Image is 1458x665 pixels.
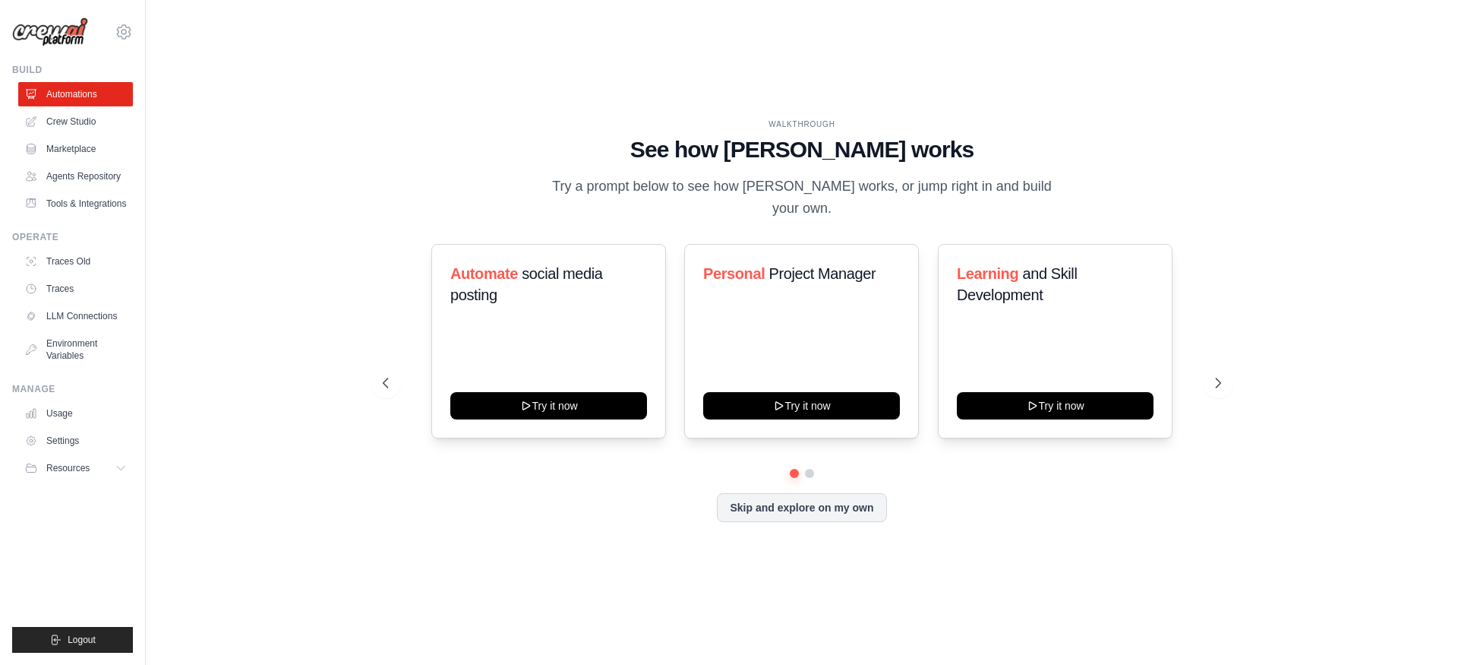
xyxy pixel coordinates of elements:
span: social media posting [450,265,603,303]
span: Personal [703,265,765,282]
div: WALKTHROUGH [383,119,1221,130]
button: Try it now [450,392,647,420]
h1: See how [PERSON_NAME] works [383,136,1221,163]
button: Skip and explore on my own [717,493,886,522]
div: Operate [12,231,133,243]
a: Agents Repository [18,164,133,188]
button: Resources [18,456,133,480]
button: Try it now [703,392,900,420]
button: Try it now [957,392,1153,420]
a: Tools & Integrations [18,192,133,216]
a: Marketplace [18,137,133,161]
span: Learning [957,265,1018,282]
a: Automations [18,82,133,106]
span: Project Manager [769,265,876,282]
a: Traces [18,277,133,301]
span: and Skill Development [957,265,1077,303]
p: Try a prompt below to see how [PERSON_NAME] works, or jump right in and build your own. [547,176,1057,220]
a: Environment Variables [18,331,133,368]
a: LLM Connections [18,304,133,328]
a: Crew Studio [18,109,133,134]
div: Build [12,64,133,76]
img: Logo [12,17,88,46]
span: Logout [68,634,96,646]
a: Settings [18,429,133,453]
button: Logout [12,627,133,653]
span: Resources [46,462,90,474]
a: Traces Old [18,249,133,274]
span: Automate [450,265,518,282]
div: Manage [12,383,133,395]
a: Usage [18,401,133,426]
